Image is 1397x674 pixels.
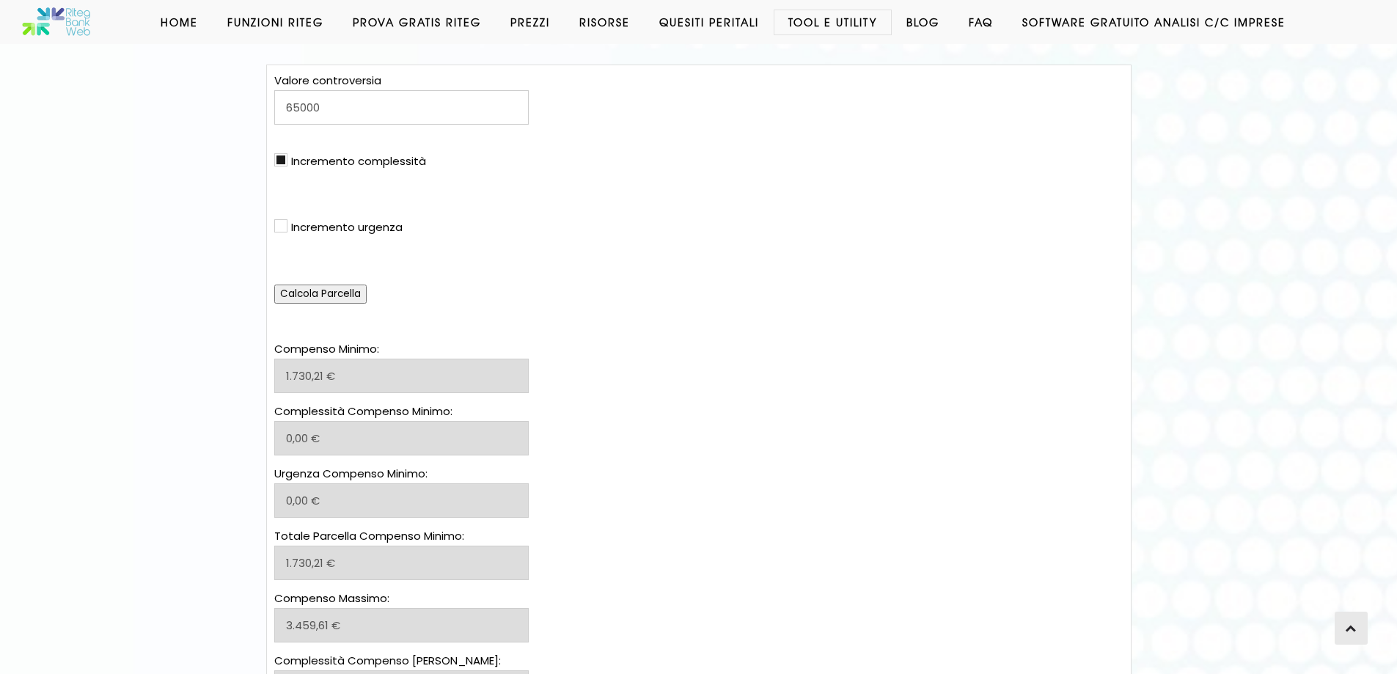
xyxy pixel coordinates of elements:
[274,285,367,304] input: Calcola Parcella
[954,15,1008,29] a: Faq
[1008,15,1300,29] a: Software GRATUITO analisi c/c imprese
[338,15,496,29] a: Prova Gratis Riteg
[274,72,529,304] div: Valore controversia Incremento complessità Incremento urgenza
[213,15,338,29] a: Funzioni Riteg
[496,15,565,29] a: Prezzi
[22,7,92,37] img: Software anatocismo e usura bancaria
[146,15,213,29] a: Home
[565,15,645,29] a: Risorse
[645,15,774,29] a: Quesiti Peritali
[892,15,954,29] a: Blog
[774,15,892,29] a: Tool e Utility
